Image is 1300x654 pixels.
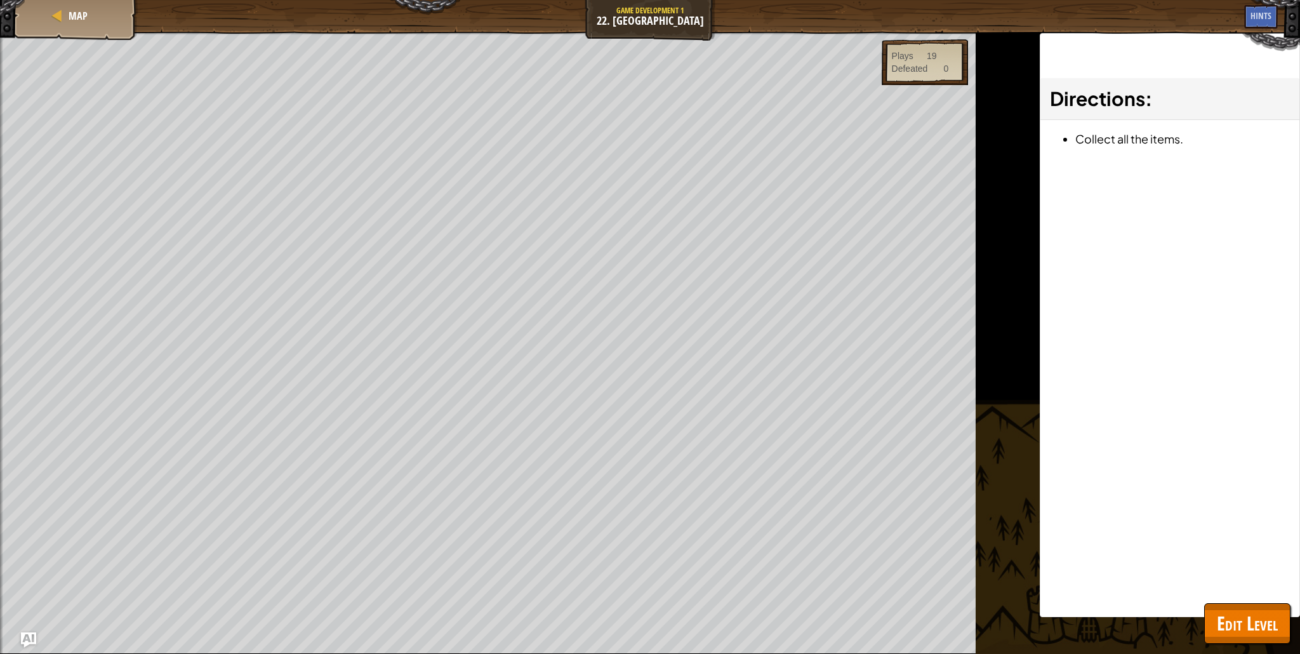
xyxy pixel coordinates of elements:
button: Edit Level [1204,603,1290,644]
li: Collect all the items. [1075,130,1290,148]
span: Hints [1250,10,1271,22]
h3: : [1050,84,1290,113]
div: Defeated [892,62,928,75]
a: Map [65,9,88,23]
span: Edit Level [1217,610,1278,636]
div: 0 [943,62,948,75]
span: Map [69,9,88,23]
div: Plays [892,50,913,62]
span: Directions [1050,86,1145,110]
button: Ask AI [21,632,36,648]
div: 19 [927,50,937,62]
